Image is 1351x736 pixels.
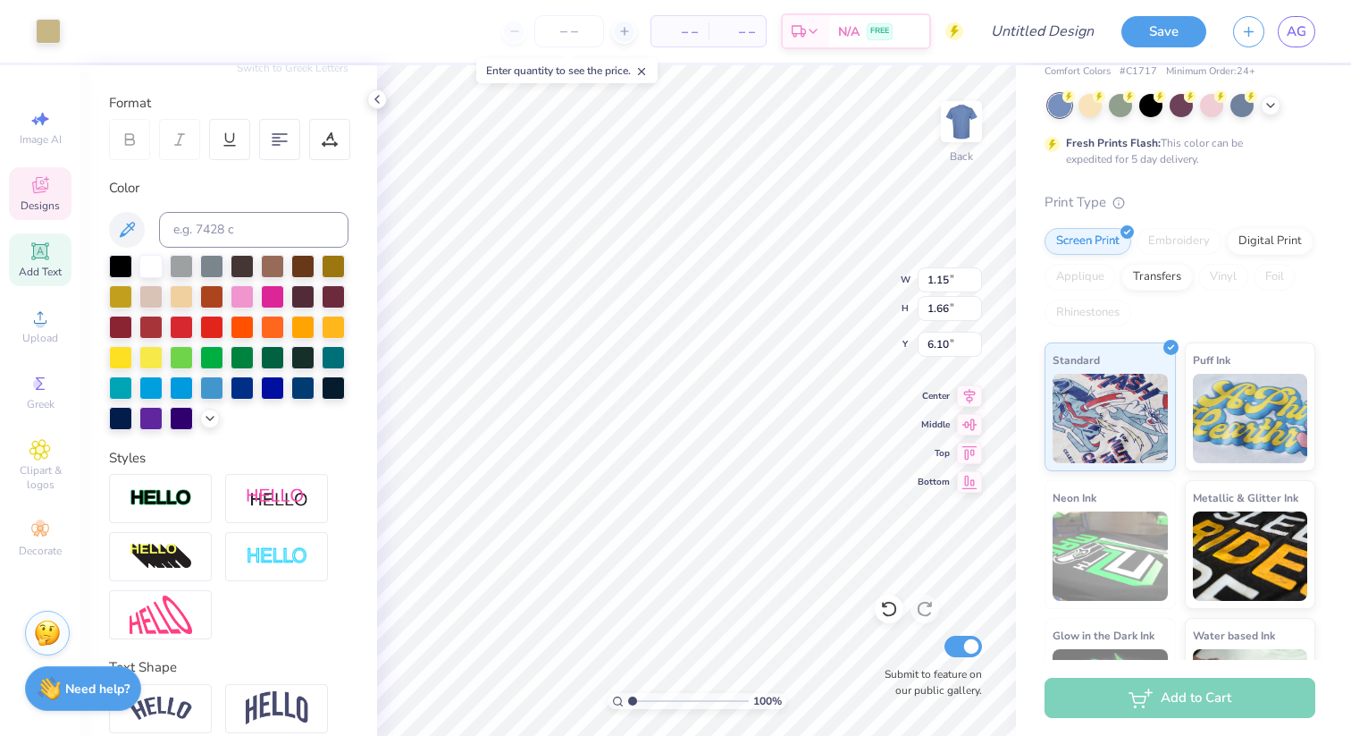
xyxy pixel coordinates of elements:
span: Upload [22,331,58,345]
span: Center [918,390,950,402]
strong: Fresh Prints Flash: [1066,136,1161,150]
span: Middle [918,419,950,431]
span: Bottom [918,476,950,488]
img: Negative Space [246,546,308,567]
span: Add Text [19,265,62,279]
span: Decorate [19,544,62,558]
span: Metallic & Glitter Ink [1193,488,1298,507]
div: Transfers [1121,264,1193,291]
div: Styles [109,448,348,469]
span: AG [1287,21,1306,42]
strong: Need help? [65,681,130,698]
img: 3d Illusion [130,543,192,571]
input: – – [534,15,604,47]
div: This color can be expedited for 5 day delivery. [1066,135,1286,167]
span: Designs [21,199,60,213]
span: 100 % [753,693,782,709]
img: Neon Ink [1053,512,1168,601]
a: AG [1278,16,1315,47]
img: Puff Ink [1193,374,1308,463]
img: Free Distort [130,596,192,634]
div: Digital Print [1227,228,1313,255]
span: FREE [870,25,889,38]
div: Color [109,178,348,199]
span: Glow in the Dark Ink [1053,626,1154,645]
div: Rhinestones [1045,300,1131,326]
span: Minimum Order: 24 + [1166,64,1255,80]
span: Top [918,447,950,460]
span: # C1717 [1120,64,1157,80]
span: Standard [1053,351,1100,369]
label: Submit to feature on our public gallery. [875,666,982,698]
div: Embroidery [1137,228,1221,255]
span: N/A [838,22,860,41]
span: Comfort Colors [1045,64,1111,80]
div: Screen Print [1045,228,1131,255]
span: Clipart & logos [9,463,71,492]
img: Back [944,104,979,140]
span: – – [662,22,698,41]
span: Neon Ink [1053,488,1096,507]
div: Format [109,93,350,114]
div: Applique [1045,264,1116,291]
div: Foil [1254,264,1296,291]
span: Greek [27,397,55,411]
img: Metallic & Glitter Ink [1193,512,1308,601]
img: Shadow [246,487,308,510]
img: Arc [130,697,192,721]
span: Image AI [20,132,62,147]
button: Save [1121,16,1206,47]
span: Puff Ink [1193,351,1230,369]
img: Arch [246,691,308,725]
input: Untitled Design [977,13,1108,49]
img: Stroke [130,488,192,509]
div: Back [950,148,973,165]
div: Print Type [1045,192,1315,213]
div: Vinyl [1198,264,1248,291]
span: – – [719,22,755,41]
div: Text Shape [109,657,348,678]
div: Enter quantity to see the price. [476,58,658,83]
span: Water based Ink [1193,626,1275,645]
button: Switch to Greek Letters [237,61,348,75]
img: Standard [1053,374,1168,463]
input: e.g. 7428 c [159,212,348,248]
